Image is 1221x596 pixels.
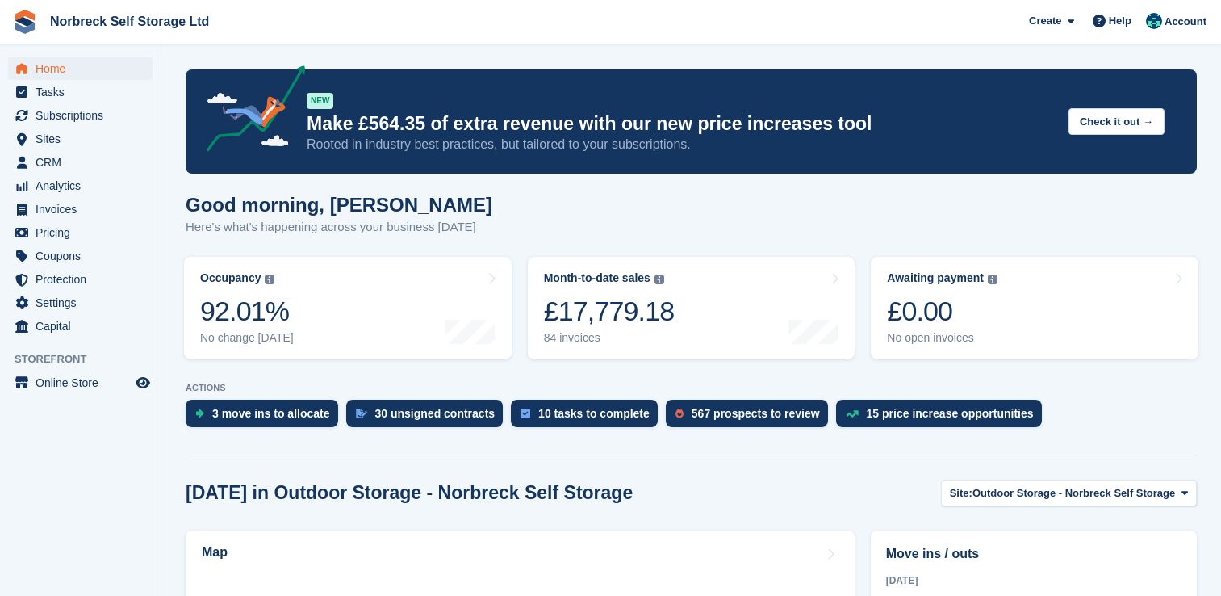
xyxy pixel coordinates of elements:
[1109,13,1131,29] span: Help
[186,400,346,435] a: 3 move ins to allocate
[8,292,153,314] a: menu
[528,257,855,359] a: Month-to-date sales £17,779.18 84 invoices
[184,257,512,359] a: Occupancy 92.01% No change [DATE]
[988,275,997,284] img: icon-info-grey-7440780725fd019a000dd9b08b2336e03edf1995a4989e88bcd33f0948082b44.svg
[200,271,261,285] div: Occupancy
[1029,13,1061,29] span: Create
[307,136,1056,153] p: Rooted in industry best practices, but tailored to your subscriptions.
[36,198,132,220] span: Invoices
[36,151,132,174] span: CRM
[200,331,294,345] div: No change [DATE]
[186,218,492,237] p: Here's what's happening across your business [DATE]
[133,373,153,392] a: Preview store
[8,57,153,80] a: menu
[186,383,1197,393] p: ACTIONS
[887,271,984,285] div: Awaiting payment
[511,400,666,435] a: 10 tasks to complete
[538,407,650,420] div: 10 tasks to complete
[36,371,132,394] span: Online Store
[15,351,161,367] span: Storefront
[887,331,997,345] div: No open invoices
[346,400,512,435] a: 30 unsigned contracts
[195,409,204,418] img: move_ins_to_allocate_icon-fdf77a2bb77ea45bf5b3d319d69a93e2d87916cf1d5bf7949dd705db3b84f3ca.svg
[886,573,1181,588] div: [DATE]
[544,331,675,345] div: 84 invoices
[307,112,1056,136] p: Make £564.35 of extra revenue with our new price increases tool
[544,295,675,328] div: £17,779.18
[212,407,330,420] div: 3 move ins to allocate
[36,174,132,197] span: Analytics
[521,409,530,418] img: task-75834270c22a3079a89374b754ae025e5fb1db73e45f91037f5363f120a921f8.svg
[202,545,228,560] h2: Map
[8,315,153,338] a: menu
[8,174,153,197] a: menu
[871,257,1198,359] a: Awaiting payment £0.00 No open invoices
[36,128,132,150] span: Sites
[13,10,37,34] img: stora-icon-8386f47178a22dfd0bd8f6a31ec36ba5ce8667c1dd55bd0f319d3a0aa187defe.svg
[265,275,274,284] img: icon-info-grey-7440780725fd019a000dd9b08b2336e03edf1995a4989e88bcd33f0948082b44.svg
[36,315,132,338] span: Capital
[1165,14,1206,30] span: Account
[692,407,820,420] div: 567 prospects to review
[8,221,153,244] a: menu
[8,151,153,174] a: menu
[307,93,333,109] div: NEW
[36,292,132,314] span: Settings
[36,268,132,291] span: Protection
[8,371,153,394] a: menu
[200,295,294,328] div: 92.01%
[8,268,153,291] a: menu
[36,81,132,103] span: Tasks
[846,410,859,418] img: price_increase_opportunities-93ffe204e8149a01c8c9dc8f82e8f89637d9d84a8eef4429ea346261dce0b2c0.svg
[375,407,496,420] div: 30 unsigned contracts
[1146,13,1162,29] img: Sally King
[186,194,492,216] h1: Good morning, [PERSON_NAME]
[544,271,650,285] div: Month-to-date sales
[886,544,1181,564] h2: Move ins / outs
[654,275,664,284] img: icon-info-grey-7440780725fd019a000dd9b08b2336e03edf1995a4989e88bcd33f0948082b44.svg
[1068,108,1165,135] button: Check it out →
[950,485,972,502] span: Site:
[36,104,132,127] span: Subscriptions
[675,409,684,418] img: prospect-51fa495bee0391a8d652442698ab0144808aea92771e9ea1ae160a38d050c398.svg
[8,245,153,267] a: menu
[36,221,132,244] span: Pricing
[36,57,132,80] span: Home
[8,81,153,103] a: menu
[972,485,1175,502] span: Outdoor Storage - Norbreck Self Storage
[666,400,836,435] a: 567 prospects to review
[867,407,1034,420] div: 15 price increase opportunities
[186,482,633,504] h2: [DATE] in Outdoor Storage - Norbreck Self Storage
[193,65,306,157] img: price-adjustments-announcement-icon-8257ccfd72463d97f412b2fc003d46551f7dbcb40ab6d574587a9cd5c0d94...
[941,480,1197,506] button: Site: Outdoor Storage - Norbreck Self Storage
[8,128,153,150] a: menu
[8,104,153,127] a: menu
[887,295,997,328] div: £0.00
[356,409,367,418] img: contract_signature_icon-13c848040528278c33f63329250d36e43548de30e8caae1d1a13099fd9432cc5.svg
[836,400,1050,435] a: 15 price increase opportunities
[8,198,153,220] a: menu
[36,245,132,267] span: Coupons
[44,8,215,35] a: Norbreck Self Storage Ltd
